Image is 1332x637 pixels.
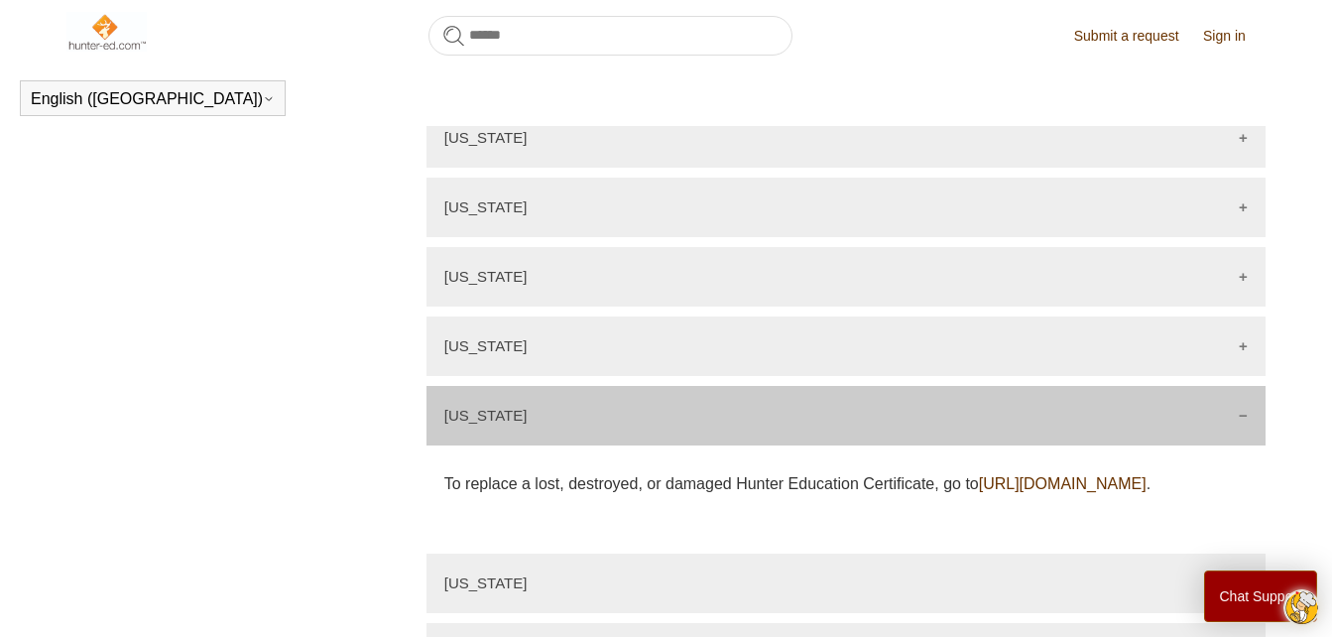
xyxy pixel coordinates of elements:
[444,574,528,591] p: [US_STATE]
[31,90,275,108] button: English ([GEOGRAPHIC_DATA])
[979,475,1147,492] a: [URL][DOMAIN_NAME]
[444,268,528,285] p: [US_STATE]
[1204,571,1318,622] button: Chat Support
[66,12,147,52] img: Hunter-Ed Help Center home page
[444,471,1248,497] p: To replace a lost, destroyed, or damaged Hunter Education Certificate, go to .
[444,129,528,146] p: [US_STATE]
[1074,26,1199,47] a: Submit a request
[1203,26,1266,47] a: Sign in
[444,198,528,215] p: [US_STATE]
[444,337,528,354] p: [US_STATE]
[444,407,528,424] p: [US_STATE]
[428,16,792,56] input: Search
